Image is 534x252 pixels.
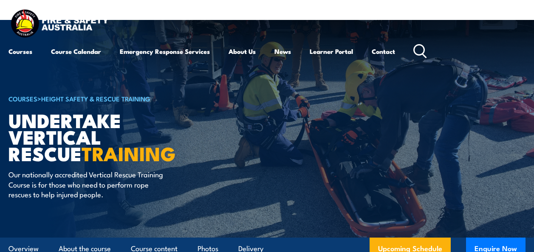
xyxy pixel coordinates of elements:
a: COURSES [8,94,37,103]
strong: TRAINING [82,138,176,168]
a: Learner Portal [310,41,353,62]
a: About Us [229,41,256,62]
a: Height Safety & Rescue Training [41,94,150,103]
a: Contact [372,41,395,62]
a: Course Calendar [51,41,101,62]
a: Courses [8,41,32,62]
a: Emergency Response Services [120,41,210,62]
h1: Undertake Vertical Rescue [8,112,218,161]
a: News [274,41,291,62]
p: Our nationally accredited Vertical Rescue Training Course is for those who need to perform rope r... [8,169,164,199]
h6: > [8,93,218,104]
